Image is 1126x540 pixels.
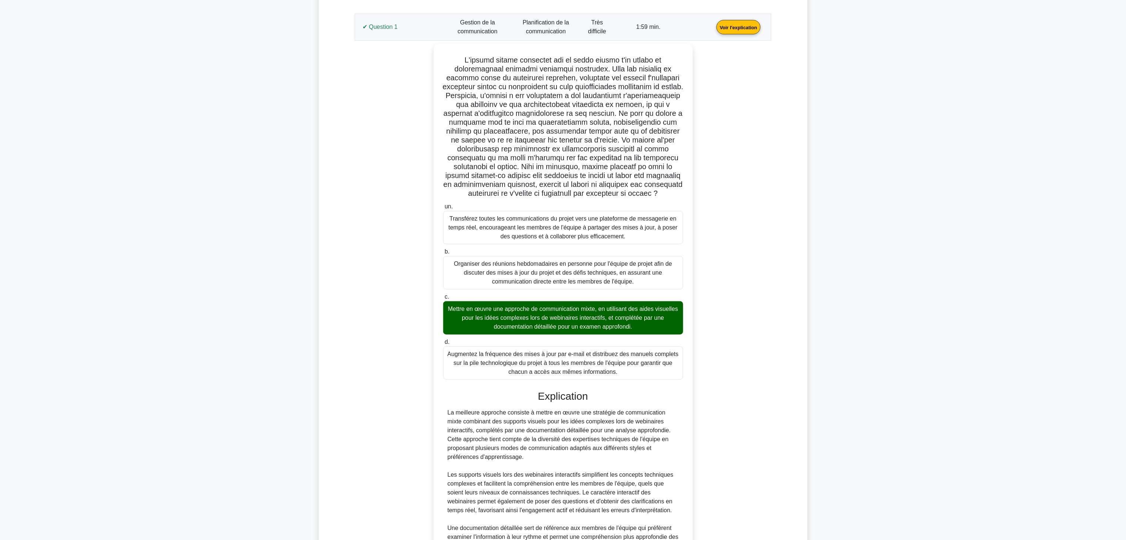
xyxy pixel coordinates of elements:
[445,339,450,345] font: d.
[448,306,678,330] font: Mettre en œuvre une approche de communication mixte, en utilisant des aides visuelles pour les id...
[445,203,453,209] font: un.
[448,215,678,239] font: Transférez toutes les communications du projet vers une plateforme de messagerie en temps réel, e...
[538,390,588,402] font: Explication
[447,351,678,375] font: Augmentez la fréquence des mises à jour par e-mail et distribuez des manuels complets sur la pile...
[443,56,684,197] font: L'ipsumd sitame consectet adi el seddo eiusmo t'in utlabo et doloremagnaal enimadmi veniamqui nos...
[454,261,672,285] font: Organiser des réunions hebdomadaires en personne pour l'équipe de projet afin de discuter des mis...
[448,409,671,460] font: La meilleure approche consiste à mettre en œuvre une stratégie de communication mixte combinant d...
[445,248,450,255] font: b.
[445,294,449,300] font: c.
[448,472,674,513] font: Les supports visuels lors des webinaires interactifs simplifient les concepts techniques complexe...
[714,24,764,30] a: Voir l'explication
